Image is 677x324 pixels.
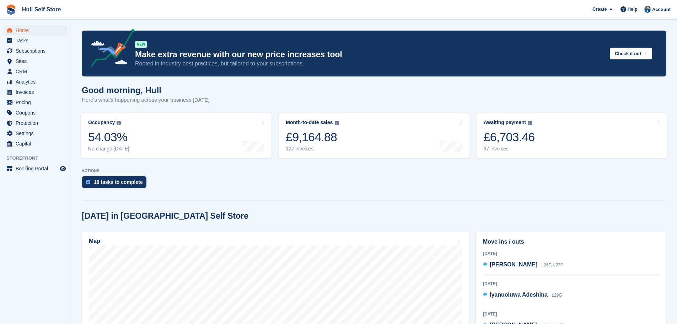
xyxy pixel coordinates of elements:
[6,155,71,162] span: Storefront
[4,128,67,138] a: menu
[82,96,210,104] p: Here's what's happening across your business [DATE]
[16,25,58,35] span: Home
[16,128,58,138] span: Settings
[4,87,67,97] a: menu
[483,291,562,300] a: Iyanuoluwa Adeshina L29G
[16,164,58,174] span: Booking Portal
[4,77,67,87] a: menu
[490,261,537,267] span: [PERSON_NAME]
[483,311,660,317] div: [DATE]
[81,113,272,158] a: Occupancy 54.03% No change [DATE]
[4,25,67,35] a: menu
[490,292,548,298] span: Iyanuoluwa Adeshina
[4,139,67,149] a: menu
[4,67,67,76] a: menu
[88,146,129,152] div: No change [DATE]
[82,169,666,173] p: ACTIONS
[335,121,339,125] img: icon-info-grey-7440780725fd019a000dd9b08b2336e03edf1995a4989e88bcd33f0948082b44.svg
[286,130,339,144] div: £9,164.88
[135,49,604,60] p: Make extra revenue with our new price increases tool
[279,113,469,158] a: Month-to-date sales £9,164.88 127 invoices
[484,130,535,144] div: £6,703.46
[16,87,58,97] span: Invoices
[592,6,607,13] span: Create
[85,29,135,69] img: price-adjustments-announcement-icon-8257ccfd72463d97f412b2fc003d46551f7dbcb40ab6d574587a9cd5c0d94...
[82,85,210,95] h1: Good morning, Hull
[135,60,604,68] p: Rooted in industry best practices, but tailored to your subscriptions.
[86,180,90,184] img: task-75834270c22a3079a89374b754ae025e5fb1db73e45f91037f5363f120a921f8.svg
[644,6,651,13] img: Hull Self Store
[6,4,16,15] img: stora-icon-8386f47178a22dfd0bd8f6a31ec36ba5ce8667c1dd55bd0f319d3a0aa187defe.svg
[4,108,67,118] a: menu
[135,41,147,48] div: NEW
[88,130,129,144] div: 54.03%
[4,118,67,128] a: menu
[483,238,660,246] h2: Move ins / outs
[16,36,58,46] span: Tasks
[19,4,64,15] a: Hull Self Store
[16,56,58,66] span: Sites
[16,67,58,76] span: CRM
[4,97,67,107] a: menu
[286,119,333,126] div: Month-to-date sales
[610,48,652,59] button: Check it out →
[4,56,67,66] a: menu
[16,97,58,107] span: Pricing
[4,46,67,56] a: menu
[4,36,67,46] a: menu
[528,121,532,125] img: icon-info-grey-7440780725fd019a000dd9b08b2336e03edf1995a4989e88bcd33f0948082b44.svg
[88,119,115,126] div: Occupancy
[117,121,121,125] img: icon-info-grey-7440780725fd019a000dd9b08b2336e03edf1995a4989e88bcd33f0948082b44.svg
[16,118,58,128] span: Protection
[16,77,58,87] span: Analytics
[89,238,100,244] h2: Map
[484,146,535,152] div: 97 invoices
[82,211,248,221] h2: [DATE] in [GEOGRAPHIC_DATA] Self Store
[484,119,526,126] div: Awaiting payment
[542,262,563,267] span: L26P, L27P
[16,108,58,118] span: Coupons
[477,113,667,158] a: Awaiting payment £6,703.46 97 invoices
[552,293,562,298] span: L29G
[286,146,339,152] div: 127 invoices
[4,164,67,174] a: menu
[59,164,67,173] a: Preview store
[652,6,671,13] span: Account
[483,281,660,287] div: [DATE]
[94,179,143,185] div: 18 tasks to complete
[628,6,638,13] span: Help
[16,46,58,56] span: Subscriptions
[16,139,58,149] span: Capital
[82,176,150,192] a: 18 tasks to complete
[483,250,660,257] div: [DATE]
[483,260,563,270] a: [PERSON_NAME] L26P, L27P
